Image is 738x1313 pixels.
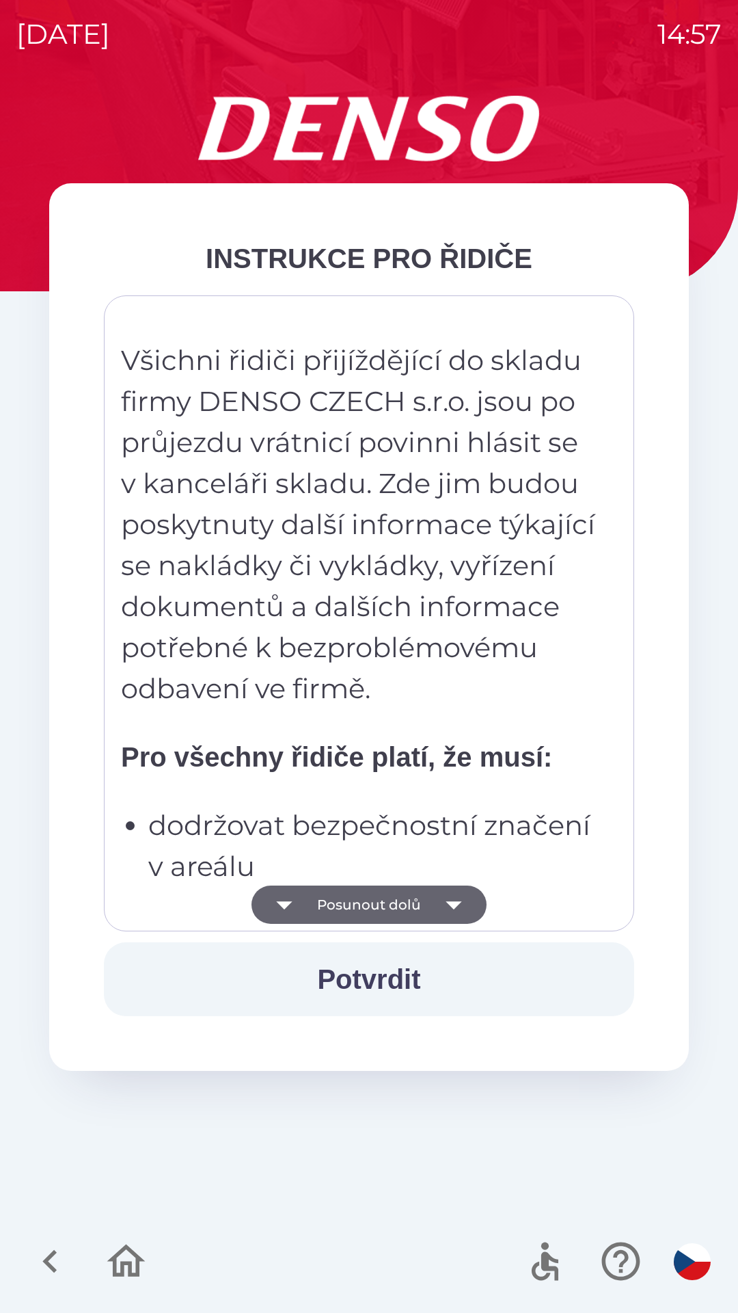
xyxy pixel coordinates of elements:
[104,942,634,1016] button: Potvrdit
[49,96,689,161] img: Logo
[104,238,634,279] div: INSTRUKCE PRO ŘIDIČE
[251,886,487,924] button: Posunout dolů
[121,340,598,709] p: Všichni řidiči přijíždějící do skladu firmy DENSO CZECH s.r.o. jsou po průjezdu vrátnicí povinni ...
[121,742,552,772] strong: Pro všechny řidiče platí, že musí:
[657,14,722,55] p: 14:57
[148,805,598,887] p: dodržovat bezpečnostní značení v areálu
[674,1243,711,1280] img: cs flag
[16,14,110,55] p: [DATE]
